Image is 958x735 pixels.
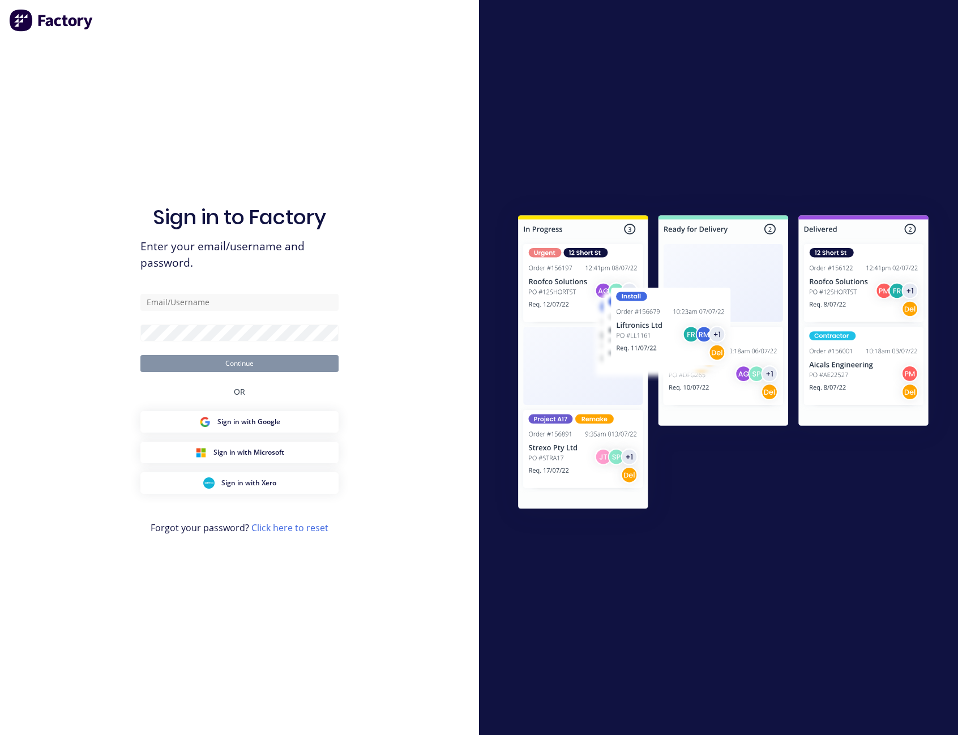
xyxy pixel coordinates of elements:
[140,294,339,311] input: Email/Username
[199,416,211,428] img: Google Sign in
[140,411,339,433] button: Google Sign inSign in with Google
[151,521,328,535] span: Forgot your password?
[217,417,280,427] span: Sign in with Google
[213,447,284,458] span: Sign in with Microsoft
[140,442,339,463] button: Microsoft Sign inSign in with Microsoft
[221,478,276,488] span: Sign in with Xero
[234,372,245,411] div: OR
[153,205,326,229] h1: Sign in to Factory
[251,522,328,534] a: Click here to reset
[140,355,339,372] button: Continue
[493,193,953,536] img: Sign in
[195,447,207,458] img: Microsoft Sign in
[203,477,215,489] img: Xero Sign in
[140,238,339,271] span: Enter your email/username and password.
[9,9,94,32] img: Factory
[140,472,339,494] button: Xero Sign inSign in with Xero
